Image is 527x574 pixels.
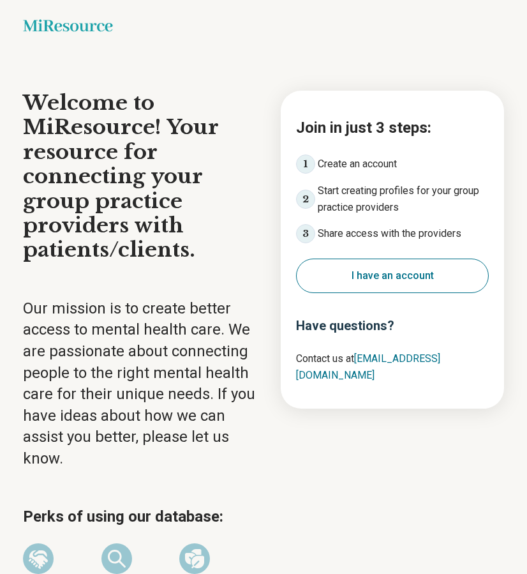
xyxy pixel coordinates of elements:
li: Start creating profiles for your group practice providers [296,183,489,215]
h3: Have questions? [296,316,489,335]
h2: Join in just 3 steps: [296,116,489,139]
p: Contact us at [296,351,489,383]
h1: Welcome to MiResource! Your resource for connecting your group practice providers with patients/c... [23,91,258,262]
li: Share access with the providers [296,224,489,243]
button: I have an account [296,259,489,293]
li: Create an account [296,155,489,174]
h2: Perks of using our database: [23,505,258,528]
a: [EMAIL_ADDRESS][DOMAIN_NAME] [296,352,440,381]
p: Our mission is to create better access to mental health care. We are passionate about connecting ... [23,298,258,470]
